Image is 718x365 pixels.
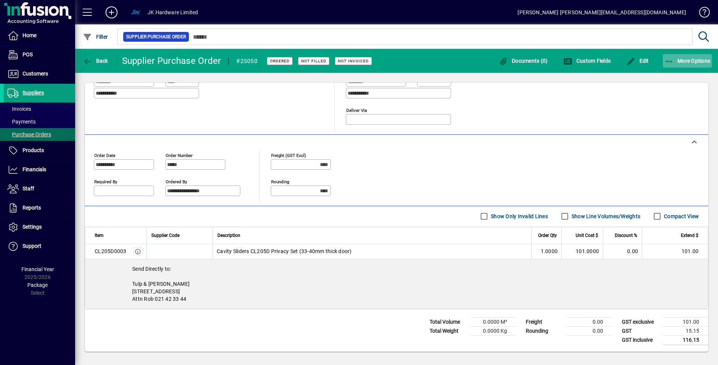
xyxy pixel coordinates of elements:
[4,179,75,198] a: Staff
[8,119,36,125] span: Payments
[663,326,708,335] td: 15.15
[100,6,124,19] button: Add
[270,59,290,63] span: Ordered
[563,58,611,64] span: Custom Fields
[166,179,187,184] mat-label: Ordered by
[217,247,352,255] span: Cavity Sliders CL205D Privacy Set (33-40mm thick door)
[624,54,651,68] button: Edit
[81,30,110,44] button: Filter
[538,231,557,240] span: Order Qty
[85,259,708,309] div: Send Directly to: Tulp & [PERSON_NAME] [STREET_ADDRESS] Attn Rob 021 42 33 44
[618,326,663,335] td: GST
[522,326,567,335] td: Rounding
[615,231,637,240] span: Discount %
[166,152,193,158] mat-label: Order number
[567,317,612,326] td: 0.00
[471,317,516,326] td: 0.0000 M³
[522,317,567,326] td: Freight
[346,107,367,113] mat-label: Deliver via
[618,335,663,345] td: GST inclusive
[81,54,110,68] button: Back
[75,54,116,68] app-page-header-button: Back
[4,65,75,83] a: Customers
[271,179,289,184] mat-label: Rounding
[271,152,306,158] mat-label: Freight (GST excl)
[338,59,369,63] span: Not Invoiced
[4,218,75,237] a: Settings
[4,160,75,179] a: Financials
[603,244,642,259] td: 0.00
[217,231,240,240] span: Description
[83,58,108,64] span: Back
[301,59,326,63] span: Not Filled
[4,199,75,217] a: Reports
[23,90,44,96] span: Suppliers
[8,131,51,137] span: Purchase Orders
[148,6,198,18] div: JK Hardware Limited
[561,244,603,259] td: 101.0000
[23,224,42,230] span: Settings
[23,51,33,57] span: POS
[517,6,686,18] div: [PERSON_NAME] [PERSON_NAME][EMAIL_ADDRESS][DOMAIN_NAME]
[4,141,75,160] a: Products
[23,205,41,211] span: Reports
[499,58,548,64] span: Documents (0)
[681,231,698,240] span: Extend $
[4,115,75,128] a: Payments
[4,26,75,45] a: Home
[23,71,48,77] span: Customers
[151,231,179,240] span: Supplier Code
[21,266,54,272] span: Financial Year
[570,213,640,220] label: Show Line Volumes/Weights
[531,244,561,259] td: 1.0000
[236,55,258,67] div: #25050
[94,152,115,158] mat-label: Order date
[489,213,548,220] label: Show Only Invalid Lines
[23,186,34,192] span: Staff
[471,326,516,335] td: 0.0000 Kg
[23,147,44,153] span: Products
[694,2,709,26] a: Knowledge Base
[642,244,708,259] td: 101.00
[23,243,41,249] span: Support
[95,247,127,255] div: CL205D0003
[122,55,221,67] div: Supplier Purchase Order
[8,106,31,112] span: Invoices
[4,237,75,256] a: Support
[27,282,48,288] span: Package
[4,128,75,141] a: Purchase Orders
[561,54,612,68] button: Custom Fields
[663,54,712,68] button: More Options
[662,213,699,220] label: Compact View
[497,54,550,68] button: Documents (0)
[626,58,649,64] span: Edit
[426,317,471,326] td: Total Volume
[95,231,104,240] span: Item
[426,326,471,335] td: Total Weight
[124,6,148,19] button: Profile
[126,33,186,41] span: Supplier Purchase Order
[663,317,708,326] td: 101.00
[576,231,598,240] span: Unit Cost $
[4,45,75,64] a: POS
[567,326,612,335] td: 0.00
[94,179,117,184] mat-label: Required by
[83,34,108,40] span: Filter
[23,32,36,38] span: Home
[618,317,663,326] td: GST exclusive
[663,335,708,345] td: 116.15
[23,166,46,172] span: Financials
[665,58,710,64] span: More Options
[4,103,75,115] a: Invoices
